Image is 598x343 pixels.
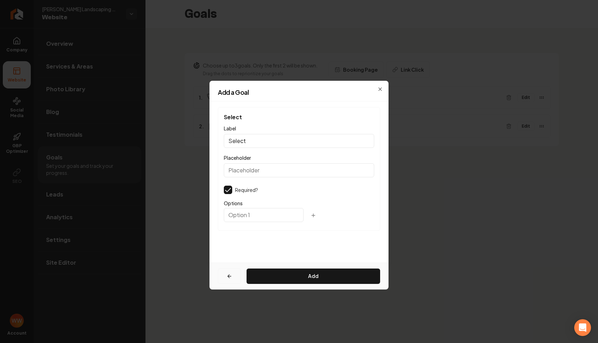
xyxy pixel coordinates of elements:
label: Label [224,125,236,131]
input: Placeholder [224,163,374,177]
span: Select [224,113,374,121]
input: Option 1 [224,208,304,222]
input: Name [224,134,374,148]
label: Required? [235,186,258,193]
label: Placeholder [224,155,251,161]
span: Options [224,200,374,207]
h2: Add a Goal [218,89,380,95]
button: Add [247,269,380,284]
